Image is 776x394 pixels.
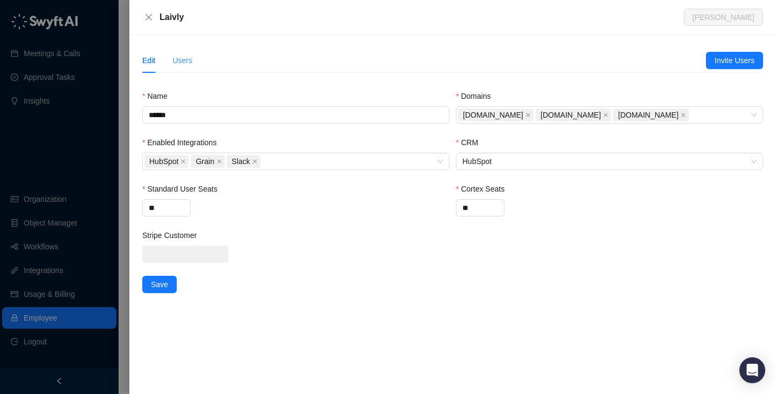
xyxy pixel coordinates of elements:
[142,90,175,102] label: Name
[613,108,689,121] span: intouchcx.com
[144,13,153,22] span: close
[462,153,757,169] span: HubSpot
[144,155,189,168] span: HubSpot
[706,52,763,69] button: Invite Users
[143,200,190,216] input: Standard User Seats
[603,112,608,118] span: close
[142,183,225,195] label: Standard User Seats
[160,11,684,24] div: Laivly
[456,183,512,195] label: Cortex Seats
[217,159,222,164] span: close
[463,109,523,121] span: [DOMAIN_NAME]
[715,55,754,66] span: Invite Users
[151,278,168,290] span: Save
[525,112,531,118] span: close
[142,276,177,293] button: Save
[456,137,486,148] label: CRM
[684,9,763,26] button: [PERSON_NAME]
[149,155,178,167] span: HubSpot
[681,112,686,118] span: close
[227,155,260,168] span: Slack
[142,137,224,148] label: Enabled Integrations
[456,90,498,102] label: Domains
[232,155,250,167] span: Slack
[142,11,155,24] button: Close
[142,106,449,124] input: Name
[541,109,601,121] span: [DOMAIN_NAME]
[191,155,224,168] span: Grain
[181,159,186,164] span: close
[142,55,155,66] div: Edit
[142,229,204,241] label: Stripe Customer
[456,200,504,216] input: Cortex Seats
[458,108,533,121] span: laivly.com
[262,158,265,166] input: Enabled Integrations
[739,357,765,383] div: Open Intercom Messenger
[252,159,258,164] span: close
[691,111,693,119] input: Domains
[618,109,678,121] span: [DOMAIN_NAME]
[536,108,611,121] span: laiv.ly
[172,55,192,66] div: Users
[196,155,214,167] span: Grain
